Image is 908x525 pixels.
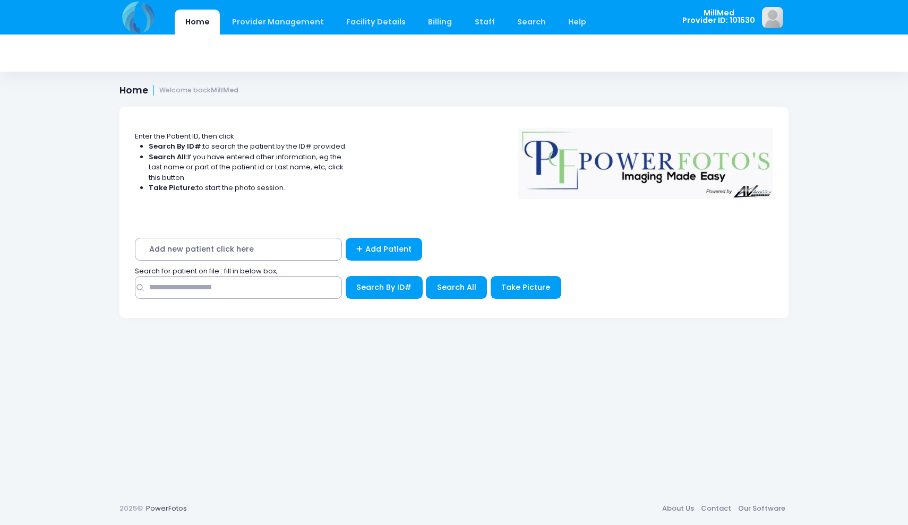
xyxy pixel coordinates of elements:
li: to start the photo session. [149,183,347,193]
a: Staff [464,10,505,35]
a: Provider Management [221,10,334,35]
li: If you have entered other information, eg the Last name or part of the patient id or Last name, e... [149,152,347,183]
a: Help [558,10,597,35]
strong: MillMed [211,85,238,94]
a: Billing [418,10,462,35]
a: About Us [658,499,697,518]
span: Add new patient click here [135,238,342,261]
span: Search By ID# [356,282,412,292]
span: MillMed Provider ID: 101530 [682,9,755,24]
h1: Home [119,85,238,96]
span: Search All [437,282,476,292]
a: Home [175,10,220,35]
a: Contact [697,499,734,518]
a: PowerFotos [146,503,187,513]
strong: Search All: [149,152,187,162]
img: Logo [513,121,778,199]
a: Add Patient [346,238,423,261]
a: Facility Details [336,10,416,35]
span: Search for patient on file : fill in below box; [135,266,278,276]
img: image [762,7,783,28]
button: Search By ID# [346,276,423,299]
span: Take Picture [501,282,550,292]
strong: Take Picture: [149,183,196,193]
span: Enter the Patient ID, then click [135,131,234,141]
a: Our Software [734,499,789,518]
span: 2025© [119,503,143,513]
button: Take Picture [491,276,561,299]
small: Welcome back [159,87,238,94]
strong: Search By ID#: [149,141,203,151]
a: Search [507,10,556,35]
li: to search the patient by the ID# provided. [149,141,347,152]
button: Search All [426,276,487,299]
